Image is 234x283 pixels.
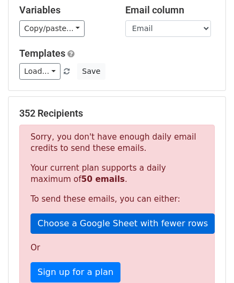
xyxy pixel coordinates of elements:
[31,262,120,282] a: Sign up for a plan
[31,242,203,254] p: Or
[81,174,125,184] strong: 50 emails
[19,4,109,16] h5: Variables
[19,63,61,80] a: Load...
[31,132,203,154] p: Sorry, you don't have enough daily email credits to send these emails.
[31,213,215,234] a: Choose a Google Sheet with fewer rows
[19,48,65,59] a: Templates
[19,108,215,119] h5: 352 Recipients
[31,163,203,185] p: Your current plan supports a daily maximum of .
[77,63,105,80] button: Save
[19,20,85,37] a: Copy/paste...
[125,4,215,16] h5: Email column
[31,194,203,205] p: To send these emails, you can either:
[180,232,234,283] iframe: Chat Widget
